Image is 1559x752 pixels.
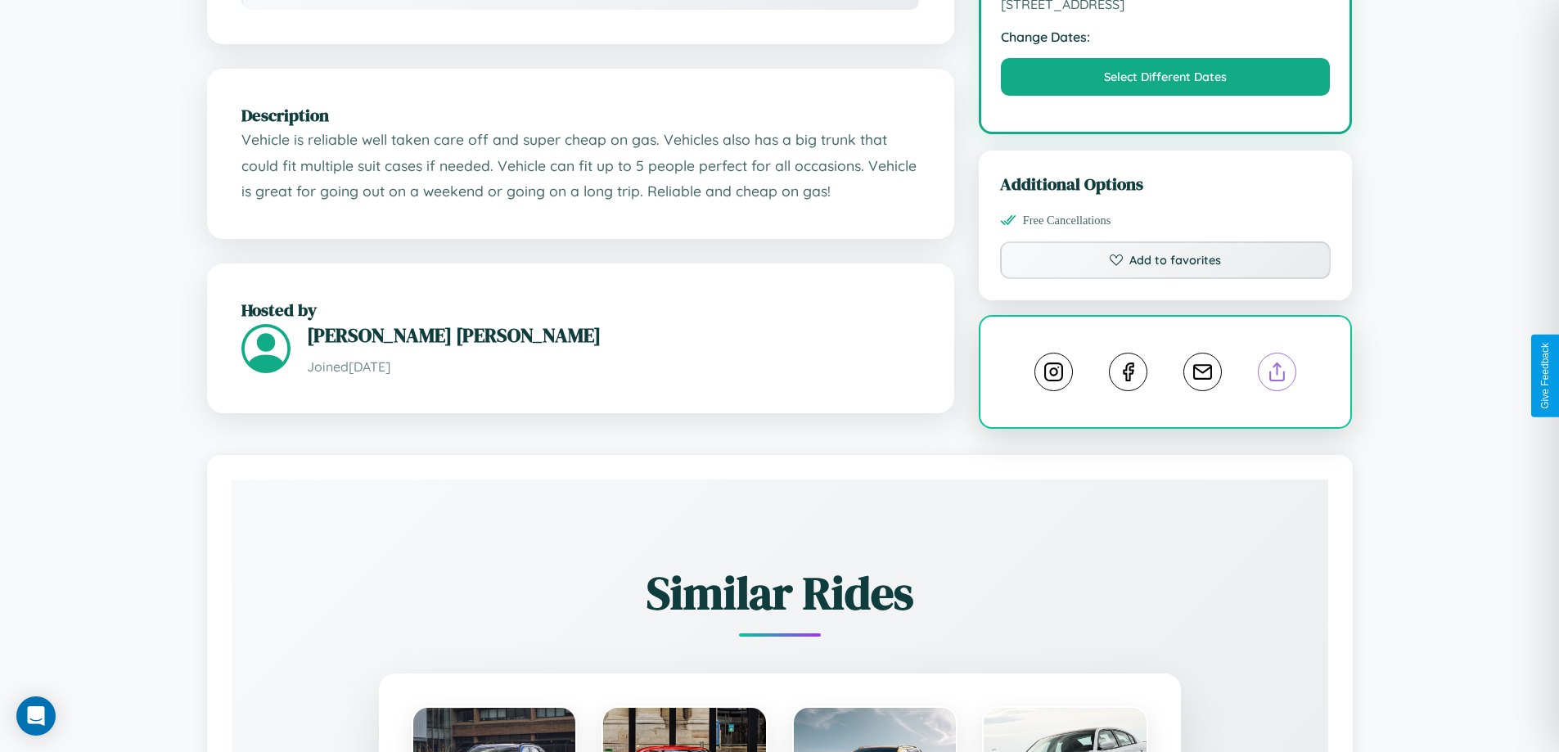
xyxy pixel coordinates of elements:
[307,355,920,379] p: Joined [DATE]
[1001,29,1331,45] strong: Change Dates:
[1539,343,1551,409] div: Give Feedback
[241,127,920,205] p: Vehicle is reliable well taken care off and super cheap on gas. Vehicles also has a big trunk tha...
[241,298,920,322] h2: Hosted by
[1001,58,1331,96] button: Select Different Dates
[289,561,1271,624] h2: Similar Rides
[307,322,920,349] h3: [PERSON_NAME] [PERSON_NAME]
[16,696,56,736] div: Open Intercom Messenger
[1000,241,1331,279] button: Add to favorites
[1023,214,1111,227] span: Free Cancellations
[241,103,920,127] h2: Description
[1000,172,1331,196] h3: Additional Options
